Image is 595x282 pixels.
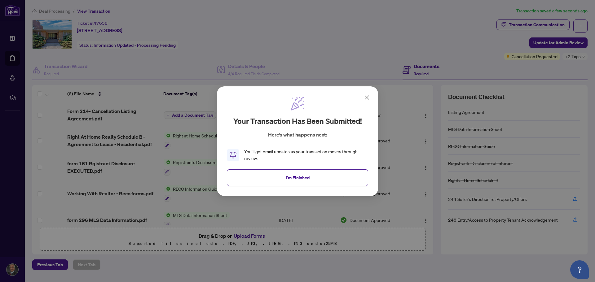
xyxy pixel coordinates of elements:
[268,131,327,138] p: Here’s what happens next:
[233,116,362,126] h2: Your transaction has been submitted!
[570,260,589,279] button: Open asap
[286,172,310,182] span: I'm Finished
[244,148,368,162] div: You’ll get email updates as your transaction moves through review.
[227,169,368,186] button: I'm Finished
